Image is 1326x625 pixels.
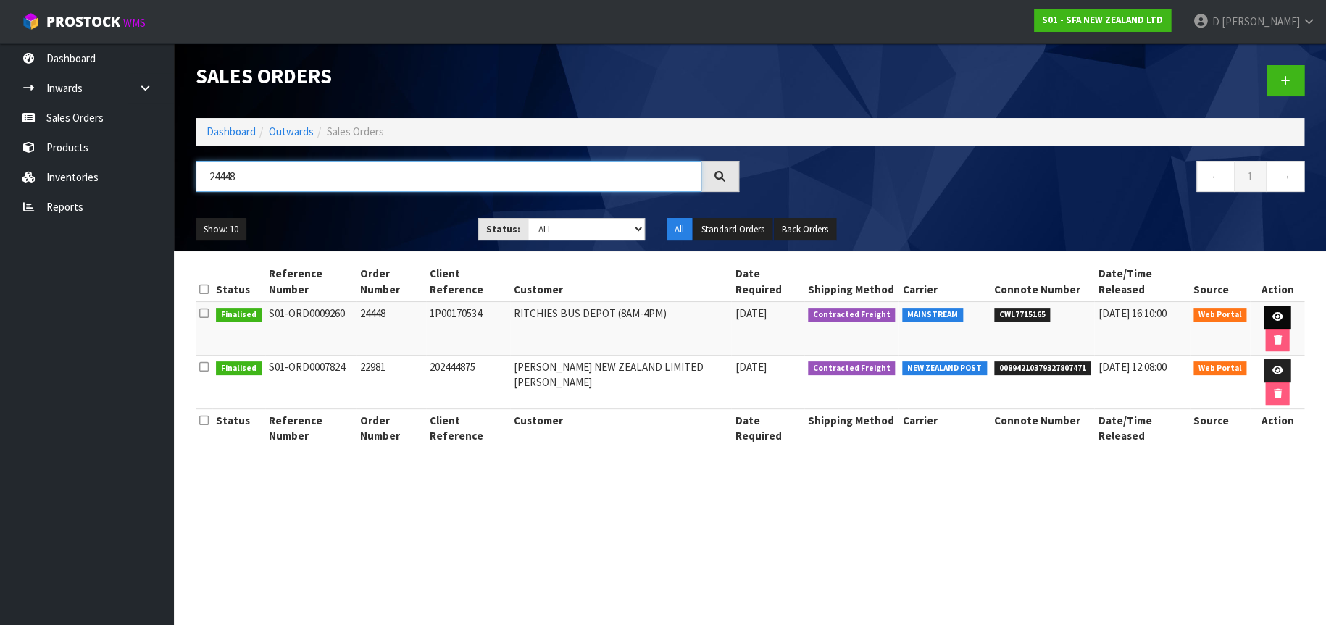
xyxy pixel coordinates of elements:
span: NEW ZEALAND POST [902,361,987,376]
th: Source [1190,409,1251,448]
td: S01-ORD0009260 [265,301,356,356]
th: Order Number [356,262,426,301]
td: 22981 [356,356,426,409]
input: Search sales orders [196,161,701,192]
button: Back Orders [774,218,836,241]
td: RITCHIES BUS DEPOT (8AM-4PM) [510,301,732,356]
h1: Sales Orders [196,65,739,88]
th: Shipping Method [804,409,899,448]
span: [DATE] [735,306,766,320]
span: [PERSON_NAME] [1221,14,1299,28]
th: Client Reference [426,262,510,301]
span: ProStock [46,12,120,31]
th: Source [1190,262,1251,301]
th: Reference Number [265,409,356,448]
th: Client Reference [426,409,510,448]
th: Connote Number [991,262,1095,301]
td: 1P00170534 [426,301,510,356]
a: → [1266,161,1304,192]
img: cube-alt.png [22,12,40,30]
td: S01-ORD0007824 [265,356,356,409]
span: [DATE] [735,360,766,374]
td: [PERSON_NAME] NEW ZEALAND LIMITED [PERSON_NAME] [510,356,732,409]
span: Finalised [216,361,262,376]
strong: Status: [486,223,520,235]
th: Action [1250,262,1304,301]
span: Web Portal [1193,361,1247,376]
th: Date Required [731,262,804,301]
th: Date/Time Released [1094,262,1189,301]
span: D [1212,14,1219,28]
a: Outwards [269,125,314,138]
button: Show: 10 [196,218,246,241]
th: Action [1250,409,1304,448]
th: Customer [510,409,732,448]
th: Status [212,262,265,301]
span: Finalised [216,308,262,322]
th: Customer [510,262,732,301]
th: Order Number [356,409,426,448]
span: [DATE] 12:08:00 [1098,360,1166,374]
td: 24448 [356,301,426,356]
small: WMS [123,16,146,30]
button: Standard Orders [693,218,772,241]
a: Dashboard [207,125,256,138]
span: [DATE] 16:10:00 [1098,306,1166,320]
td: 202444875 [426,356,510,409]
th: Shipping Method [804,262,899,301]
strong: S01 - SFA NEW ZEALAND LTD [1042,14,1163,26]
button: All [667,218,692,241]
span: MAINSTREAM [902,308,963,322]
span: CWL7715165 [994,308,1051,322]
th: Status [212,409,265,448]
a: 1 [1234,161,1267,192]
nav: Page navigation [761,161,1304,196]
th: Connote Number [991,409,1095,448]
th: Date/Time Released [1094,409,1189,448]
span: Contracted Freight [808,308,896,322]
span: Sales Orders [327,125,384,138]
span: Web Portal [1193,308,1247,322]
th: Carrier [898,262,991,301]
th: Date Required [731,409,804,448]
span: Contracted Freight [808,361,896,376]
th: Carrier [898,409,991,448]
th: Reference Number [265,262,356,301]
a: ← [1196,161,1235,192]
span: 00894210379327807471 [994,361,1091,376]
